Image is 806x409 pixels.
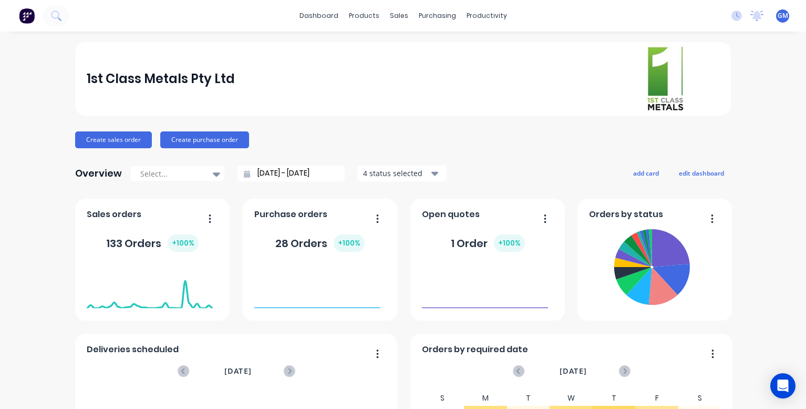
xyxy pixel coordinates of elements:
[464,391,507,406] div: M
[678,391,721,406] div: S
[294,8,344,24] a: dashboard
[75,163,122,184] div: Overview
[461,8,512,24] div: productivity
[357,166,447,181] button: 4 status selected
[160,131,249,148] button: Create purchase order
[494,234,525,252] div: + 100 %
[168,234,199,252] div: + 100 %
[507,391,550,406] div: T
[560,365,587,377] span: [DATE]
[422,343,528,356] span: Orders by required date
[593,391,636,406] div: T
[224,365,252,377] span: [DATE]
[87,68,235,89] div: 1st Class Metals Pty Ltd
[414,8,461,24] div: purchasing
[646,45,685,113] img: 1st Class Metals Pty Ltd
[778,11,788,21] span: GM
[344,8,385,24] div: products
[275,234,365,252] div: 28 Orders
[106,234,199,252] div: 133 Orders
[672,166,731,180] button: edit dashboard
[422,208,480,221] span: Open quotes
[635,391,678,406] div: F
[87,208,141,221] span: Sales orders
[589,208,663,221] span: Orders by status
[334,234,365,252] div: + 100 %
[19,8,35,24] img: Factory
[770,373,795,398] div: Open Intercom Messenger
[626,166,666,180] button: add card
[363,168,429,179] div: 4 status selected
[75,131,152,148] button: Create sales order
[451,234,525,252] div: 1 Order
[385,8,414,24] div: sales
[550,391,593,406] div: W
[254,208,327,221] span: Purchase orders
[421,391,464,406] div: S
